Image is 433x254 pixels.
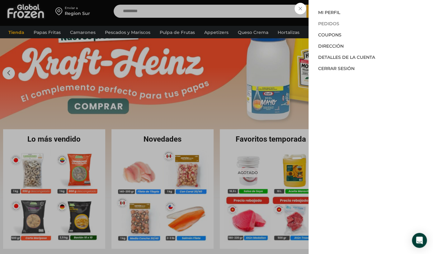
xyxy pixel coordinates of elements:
div: Open Intercom Messenger [412,233,427,248]
a: Pedidos [318,21,339,26]
a: Mi perfil [318,10,340,15]
a: Detalles de la cuenta [318,54,375,60]
a: Dirección [318,43,344,49]
a: Coupons [318,32,341,38]
a: Cerrar sesión [318,66,355,71]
